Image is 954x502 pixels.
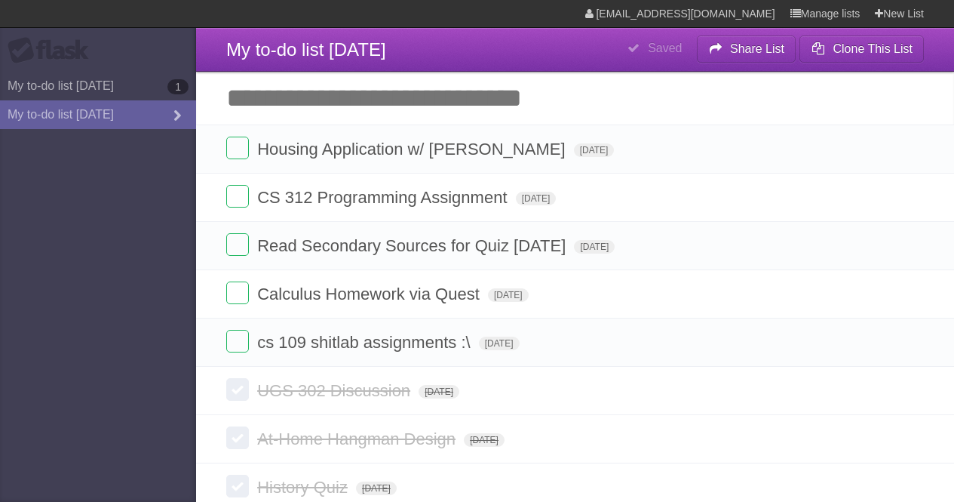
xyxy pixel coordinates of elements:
[257,140,569,159] span: Housing Application w/ [PERSON_NAME]
[697,35,796,63] button: Share List
[488,288,529,302] span: [DATE]
[257,333,474,352] : cs 109 shitlab assignments :\
[257,188,511,207] span: CS 312 Programming Assignment
[226,233,249,256] label: Done
[464,433,505,447] span: [DATE]
[257,430,459,448] span: At-Home Hangman Design
[257,381,414,400] span: UGS 302 Discussion
[226,137,249,159] label: Done
[226,282,249,304] label: Done
[833,42,913,55] b: Clone This List
[257,285,483,303] span: Calculus Homework via Quest
[356,482,397,495] span: [DATE]
[648,42,682,54] b: Saved
[257,478,351,497] span: History Quiz
[730,42,784,55] b: Share List
[226,378,249,401] label: Done
[574,240,615,254] span: [DATE]
[479,337,520,350] span: [DATE]
[799,35,924,63] button: Clone This List
[516,192,557,205] span: [DATE]
[226,330,249,353] label: Done
[226,39,386,60] span: My to-do list [DATE]
[226,185,249,208] label: Done
[226,475,249,497] label: Done
[419,385,459,399] span: [DATE]
[257,236,569,255] span: Read Secondary Sources for Quiz [DATE]
[167,79,189,94] b: 1
[574,143,615,157] span: [DATE]
[226,427,249,449] label: Done
[8,37,98,64] div: Flask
